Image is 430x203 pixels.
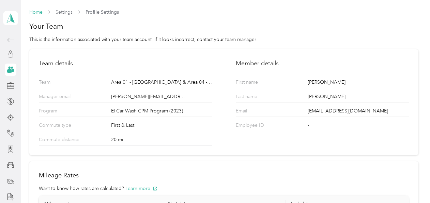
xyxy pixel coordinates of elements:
[236,107,288,117] p: Email
[39,185,409,192] div: Want to know how rates are calculated?
[39,79,91,88] p: Team
[236,93,288,102] p: Last name
[39,93,91,102] p: Manager email
[111,107,212,117] div: El Car Wash CPM Program (2023)
[39,136,91,145] p: Commute distance
[39,122,91,131] p: Commute type
[308,122,409,131] div: -
[236,79,288,88] p: First name
[39,59,212,68] h2: Team details
[236,122,288,131] p: Employee ID
[56,9,73,15] a: Settings
[111,136,212,145] div: 20 mi
[392,165,430,203] iframe: Everlance-gr Chat Button Frame
[29,9,43,15] a: Home
[86,9,119,16] span: Profile Settings
[236,59,409,68] h2: Member details
[308,79,409,88] div: [PERSON_NAME]
[308,107,409,117] div: [EMAIL_ADDRESS][DOMAIN_NAME]
[39,171,409,180] h2: Mileage Rates
[29,22,418,31] h1: Your Team
[111,79,212,88] div: Area 01 - [GEOGRAPHIC_DATA] & Area 04 - [GEOGRAPHIC_DATA]/[GEOGRAPHIC_DATA]
[29,36,418,43] div: This is the information associated with your team account. If it looks incorrect, contact your te...
[308,93,409,102] div: [PERSON_NAME]
[111,122,212,131] div: First & Last
[39,107,91,117] p: Program
[125,185,157,192] button: Learn more
[111,93,187,100] span: [PERSON_NAME][EMAIL_ADDRESS][DOMAIN_NAME]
